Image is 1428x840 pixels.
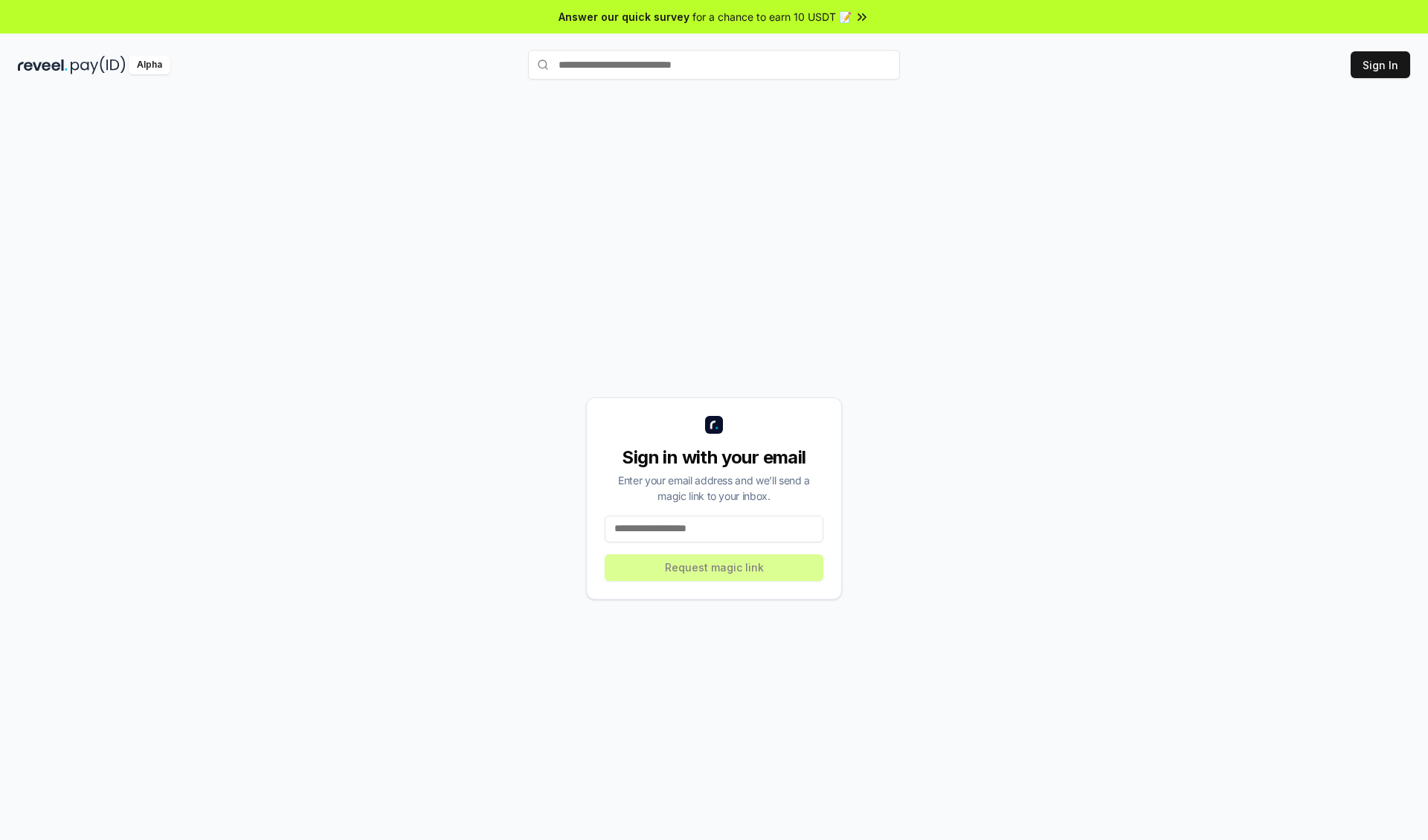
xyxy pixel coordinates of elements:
img: pay_id [71,56,126,74]
span: Answer our quick survey [559,9,689,25]
img: logo_small [705,416,723,434]
div: Enter your email address and we’ll send a magic link to your inbox. [605,472,823,504]
div: Alpha [129,56,170,74]
div: Sign in with your email [605,446,823,469]
span: for a chance to earn 10 USDT 📝 [692,9,852,25]
img: reveel_dark [18,56,68,74]
button: Sign In [1351,51,1410,78]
